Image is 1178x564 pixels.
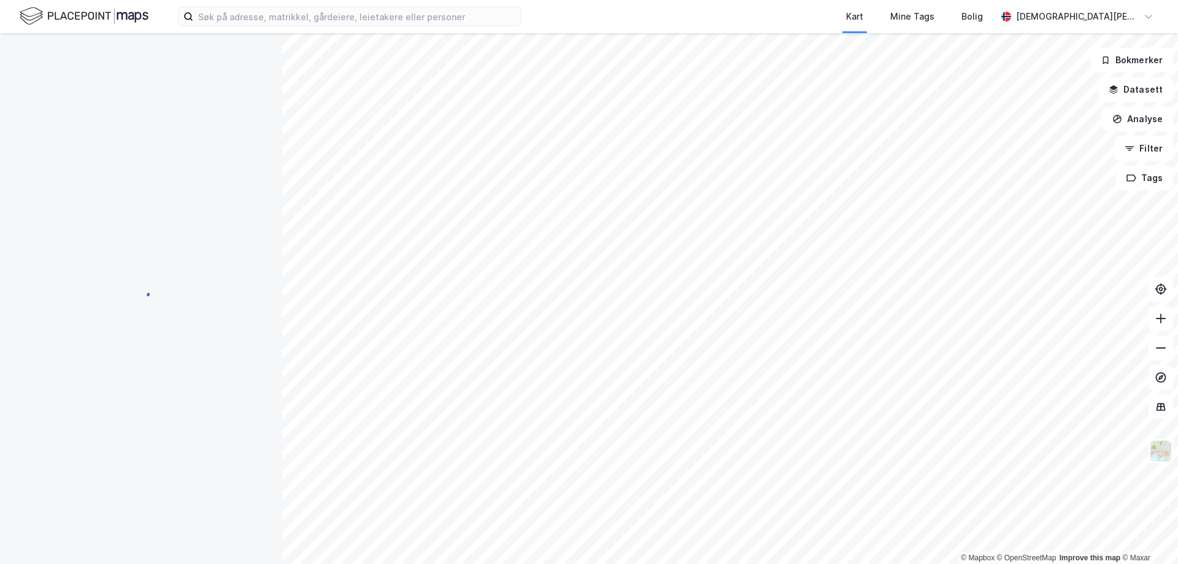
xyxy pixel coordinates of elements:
button: Analyse [1102,107,1173,131]
button: Filter [1114,136,1173,161]
img: logo.f888ab2527a4732fd821a326f86c7f29.svg [20,6,148,27]
div: Bolig [961,9,983,24]
a: Mapbox [961,554,995,562]
img: Z [1149,439,1172,463]
img: spinner.a6d8c91a73a9ac5275cf975e30b51cfb.svg [131,282,151,301]
div: [DEMOGRAPHIC_DATA][PERSON_NAME] [1016,9,1139,24]
div: Mine Tags [890,9,934,24]
a: OpenStreetMap [997,554,1057,562]
a: Improve this map [1060,554,1120,562]
button: Tags [1116,166,1173,190]
button: Bokmerker [1090,48,1173,72]
input: Søk på adresse, matrikkel, gårdeiere, leietakere eller personer [193,7,521,26]
div: Kart [846,9,863,24]
iframe: Chat Widget [1117,505,1178,564]
button: Datasett [1098,77,1173,102]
